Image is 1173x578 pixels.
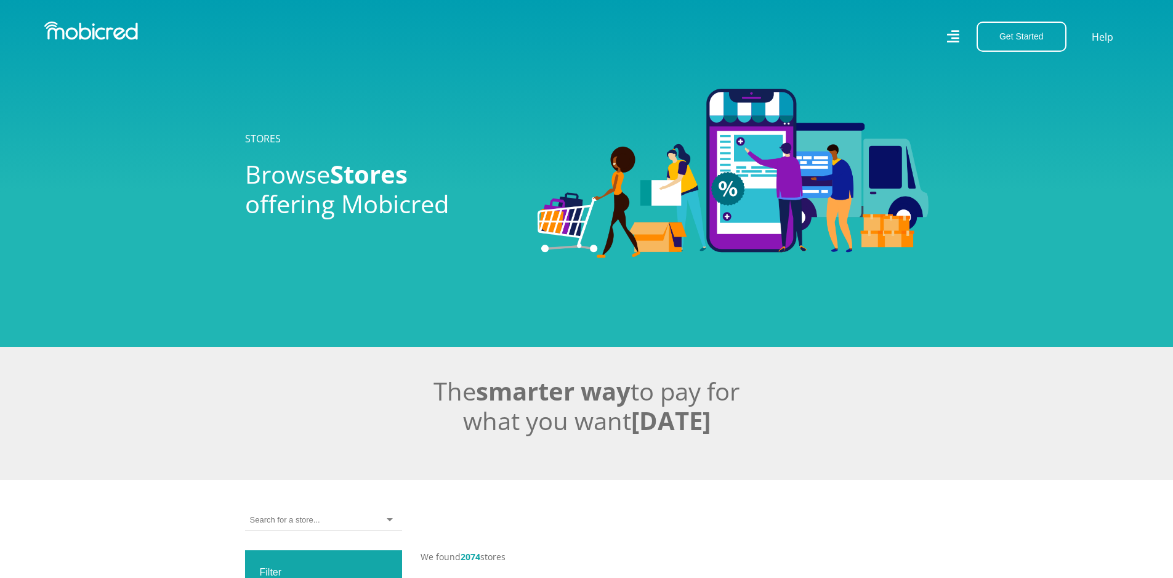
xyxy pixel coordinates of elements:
a: STORES [245,132,281,145]
p: We found stores [421,550,929,563]
span: 2074 [461,551,480,563]
span: Stores [330,157,408,191]
h2: Browse offering Mobicred [245,160,519,219]
button: Get Started [977,22,1066,52]
input: Search for a store... [250,515,323,526]
a: Help [1091,29,1114,45]
img: Stores [538,89,929,258]
img: Mobicred [44,22,138,40]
